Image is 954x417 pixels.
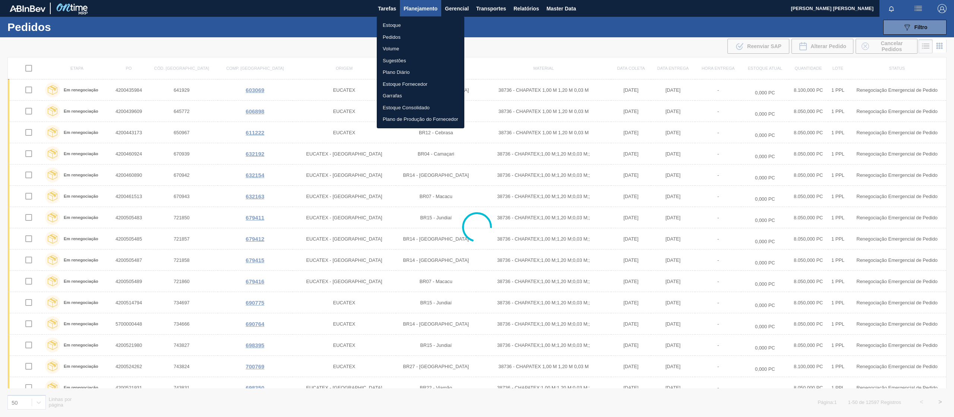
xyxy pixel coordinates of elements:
[377,113,464,125] a: Plano de Produção do Fornecedor
[377,43,464,55] a: Volume
[377,66,464,78] a: Plano Diário
[377,102,464,114] a: Estoque Consolidado
[377,19,464,31] a: Estoque
[377,90,464,102] a: Garrafas
[377,55,464,67] a: Sugestões
[377,31,464,43] a: Pedidos
[377,78,464,90] a: Estoque Fornecedor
